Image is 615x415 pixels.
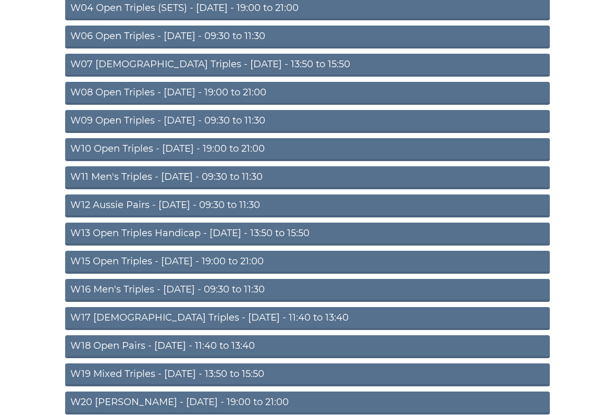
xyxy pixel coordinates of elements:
a: W18 Open Pairs - [DATE] - 11:40 to 13:40 [65,335,550,358]
a: W16 Men's Triples - [DATE] - 09:30 to 11:30 [65,279,550,302]
a: W12 Aussie Pairs - [DATE] - 09:30 to 11:30 [65,194,550,217]
a: W15 Open Triples - [DATE] - 19:00 to 21:00 [65,251,550,274]
a: W20 [PERSON_NAME] - [DATE] - 19:00 to 21:00 [65,392,550,414]
a: W19 Mixed Triples - [DATE] - 13:50 to 15:50 [65,363,550,386]
a: W13 Open Triples Handicap - [DATE] - 13:50 to 15:50 [65,223,550,246]
a: W09 Open Triples - [DATE] - 09:30 to 11:30 [65,110,550,133]
a: W11 Men's Triples - [DATE] - 09:30 to 11:30 [65,166,550,189]
a: W08 Open Triples - [DATE] - 19:00 to 21:00 [65,82,550,105]
a: W06 Open Triples - [DATE] - 09:30 to 11:30 [65,26,550,48]
a: W07 [DEMOGRAPHIC_DATA] Triples - [DATE] - 13:50 to 15:50 [65,54,550,77]
a: W10 Open Triples - [DATE] - 19:00 to 21:00 [65,138,550,161]
a: W17 [DEMOGRAPHIC_DATA] Triples - [DATE] - 11:40 to 13:40 [65,307,550,330]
